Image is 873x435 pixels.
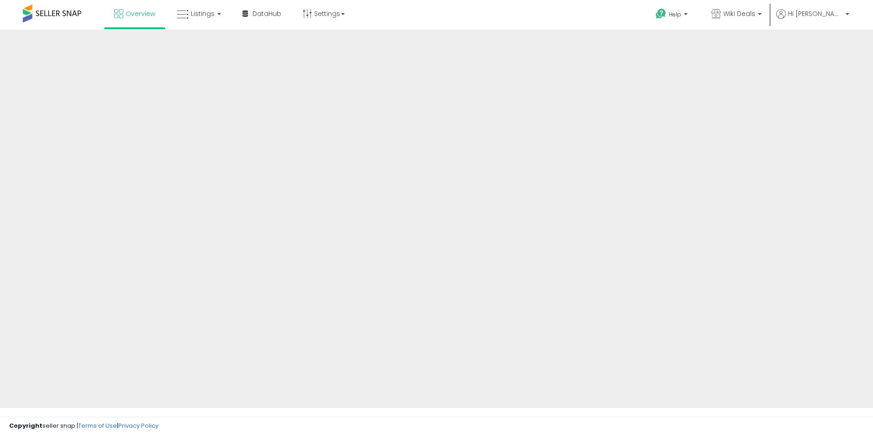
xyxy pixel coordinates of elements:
span: Wiki Deals [723,9,755,18]
a: Hi [PERSON_NAME] [776,9,849,30]
span: Hi [PERSON_NAME] [788,9,843,18]
span: DataHub [252,9,281,18]
i: Get Help [655,8,667,20]
span: Listings [191,9,215,18]
a: Help [648,1,697,30]
span: Overview [126,9,155,18]
span: Help [669,10,681,18]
